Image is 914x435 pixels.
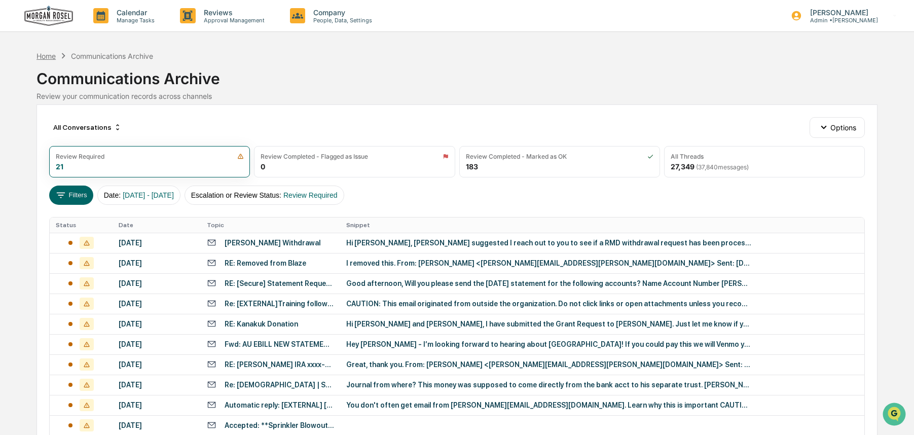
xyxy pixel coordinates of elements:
img: logo [24,6,73,26]
button: Date:[DATE] - [DATE] [97,186,180,205]
div: 21 [56,162,63,171]
div: Hi [PERSON_NAME] and [PERSON_NAME], I have submitted the Grant Request to [PERSON_NAME]. Just let... [346,320,752,328]
div: 🗄️ [74,129,82,137]
div: Great, thank you. From: [PERSON_NAME] <[PERSON_NAME][EMAIL_ADDRESS][PERSON_NAME][DOMAIN_NAME]> Se... [346,360,752,369]
div: Review Completed - Marked as OK [466,153,567,160]
th: Date [113,217,201,233]
span: Attestations [84,128,126,138]
div: CAUTION: This email originated from outside the organization. Do not click links or open attachme... [346,300,752,308]
div: Review your communication records across channels [36,92,878,100]
div: [DATE] [119,421,195,429]
div: Review Completed - Flagged as Issue [261,153,368,160]
div: Communications Archive [71,52,153,60]
div: [DATE] [119,259,195,267]
img: icon [237,153,244,160]
a: Powered byPylon [71,171,123,179]
div: We're available if you need us! [34,88,128,96]
div: 🔎 [10,148,18,156]
div: 0 [261,162,265,171]
div: All Conversations [49,119,126,135]
div: RE: [Secure] Statement Request [ZSecure] [225,279,334,287]
div: All Threads [671,153,704,160]
p: Admin • [PERSON_NAME] [802,17,878,24]
a: 🔎Data Lookup [6,143,68,161]
div: Home [36,52,56,60]
th: Topic [201,217,340,233]
img: icon [647,153,653,160]
div: [DATE] [119,381,195,389]
div: Start new chat [34,78,166,88]
a: 🖐️Preclearance [6,124,69,142]
div: Accepted: **Sprinkler Blowout - [PERSON_NAME] [225,421,334,429]
div: Good afternoon, Will you please send the [DATE] statement for the following accounts? Name Accoun... [346,279,752,287]
button: Filters [49,186,93,205]
div: [DATE] [119,401,195,409]
div: RE: Removed from Blaze [225,259,306,267]
p: [PERSON_NAME] [802,8,878,17]
div: Automatic reply: [EXTERNAL] [EXTERNAL]RedBlack Billing [225,401,334,409]
span: Data Lookup [20,147,64,157]
div: Hey [PERSON_NAME] - I’m looking forward to hearing about [GEOGRAPHIC_DATA]! If you could pay this... [346,340,752,348]
div: [DATE] [119,279,195,287]
p: Company [305,8,377,17]
p: Manage Tasks [108,17,160,24]
span: Pylon [101,172,123,179]
div: Re: [DEMOGRAPHIC_DATA] | Section 529 [225,381,334,389]
div: [DATE] [119,300,195,308]
div: [DATE] [119,360,195,369]
span: Review Required [283,191,338,199]
div: 183 [466,162,478,171]
div: [DATE] [119,340,195,348]
span: ( 37,840 messages) [696,163,749,171]
button: Start new chat [172,81,185,93]
span: [DATE] - [DATE] [123,191,174,199]
p: Approval Management [196,17,270,24]
div: Fwd: AU EBILL NEW STATEMENT FOR YOUR STUDENT [225,340,334,348]
img: icon [443,153,449,160]
p: People, Data, Settings [305,17,377,24]
div: [PERSON_NAME] Withdrawal [225,239,320,247]
div: [DATE] [119,239,195,247]
button: Escalation or Review Status:Review Required [185,186,344,205]
img: 1746055101610-c473b297-6a78-478c-a979-82029cc54cd1 [10,78,28,96]
span: Preclearance [20,128,65,138]
div: You don't often get email from [PERSON_NAME][EMAIL_ADDRESS][DOMAIN_NAME]. Learn why this is impor... [346,401,752,409]
div: RE: [PERSON_NAME] IRA xxxx-704 [225,360,334,369]
div: [DATE] [119,320,195,328]
div: RE: Kanakuk Donation [225,320,298,328]
div: Hi [PERSON_NAME], [PERSON_NAME] suggested I reach out to you to see if a RMD withdrawal request h... [346,239,752,247]
div: I removed this. From: [PERSON_NAME] <[PERSON_NAME][EMAIL_ADDRESS][PERSON_NAME][DOMAIN_NAME]> Sent... [346,259,752,267]
th: Status [50,217,113,233]
th: Snippet [340,217,864,233]
div: Review Required [56,153,104,160]
p: Reviews [196,8,270,17]
p: Calendar [108,8,160,17]
div: 🖐️ [10,129,18,137]
p: How can we help? [10,21,185,38]
iframe: Open customer support [882,402,909,429]
a: 🗄️Attestations [69,124,130,142]
div: 27,349 [671,162,749,171]
div: Re: [EXTERNAL]Training follow up [225,300,334,308]
button: Options [810,117,865,137]
div: Communications Archive [36,61,878,88]
div: Journal from where? This money was supposed to come directly from the bank acct to his separate t... [346,381,752,389]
